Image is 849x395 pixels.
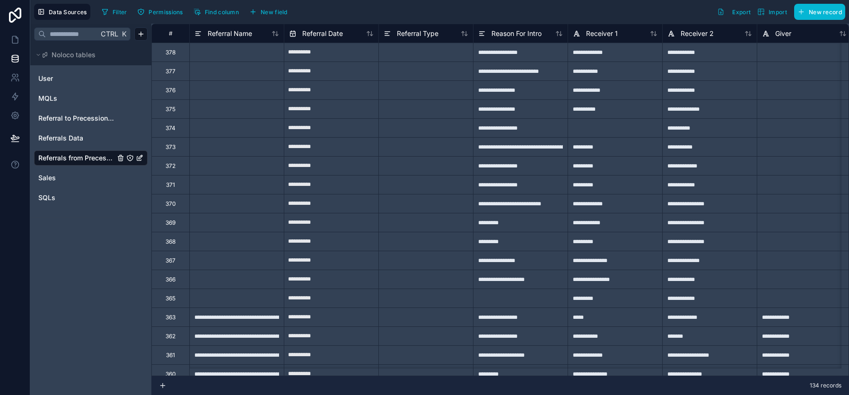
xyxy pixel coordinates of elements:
[769,9,787,16] span: Import
[49,9,87,16] span: Data Sources
[397,29,438,38] span: Referral Type
[100,28,119,40] span: Ctrl
[38,193,55,202] span: SQLs
[166,238,175,246] div: 368
[166,219,175,227] div: 369
[34,4,90,20] button: Data Sources
[246,5,291,19] button: New field
[714,4,754,20] button: Export
[166,181,175,189] div: 371
[166,276,175,283] div: 366
[166,143,175,151] div: 373
[166,124,175,132] div: 374
[794,4,845,20] button: New record
[34,111,148,126] div: Referral to Precessional Effect
[134,5,186,19] button: Permissions
[208,29,252,38] span: Referral Name
[166,314,175,321] div: 363
[52,50,96,60] span: Noloco tables
[166,162,175,170] div: 372
[302,29,343,38] span: Referral Date
[190,5,242,19] button: Find column
[38,193,115,202] a: SQLs
[205,9,239,16] span: Find column
[810,382,841,389] span: 134 records
[166,295,175,302] div: 365
[38,74,115,83] a: User
[754,4,790,20] button: Import
[166,87,175,94] div: 376
[98,5,131,19] button: Filter
[38,94,57,103] span: MQLs
[261,9,288,16] span: New field
[732,9,751,16] span: Export
[159,30,182,37] div: #
[166,370,176,378] div: 360
[149,9,183,16] span: Permissions
[491,29,542,38] span: Reason For Intro
[113,9,127,16] span: Filter
[38,133,83,143] span: Referrals Data
[681,29,714,38] span: Receiver 2
[34,190,148,205] div: SQLs
[134,5,190,19] a: Permissions
[34,71,148,86] div: User
[775,29,791,38] span: Giver
[34,48,142,61] button: Noloco tables
[34,91,148,106] div: MQLs
[166,68,175,75] div: 377
[38,114,115,123] a: Referral to Precessional Effect
[166,200,176,208] div: 370
[586,29,618,38] span: Receiver 1
[38,173,115,183] a: Sales
[34,150,148,166] div: Referrals from Precessional Effect
[166,49,175,56] div: 378
[34,170,148,185] div: Sales
[38,153,115,163] a: Referrals from Precessional Effect
[38,133,115,143] a: Referrals Data
[166,257,175,264] div: 367
[166,105,175,113] div: 375
[38,173,56,183] span: Sales
[34,131,148,146] div: Referrals Data
[166,351,175,359] div: 361
[166,333,175,340] div: 362
[809,9,842,16] span: New record
[790,4,845,20] a: New record
[38,74,53,83] span: User
[121,31,127,37] span: K
[38,94,115,103] a: MQLs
